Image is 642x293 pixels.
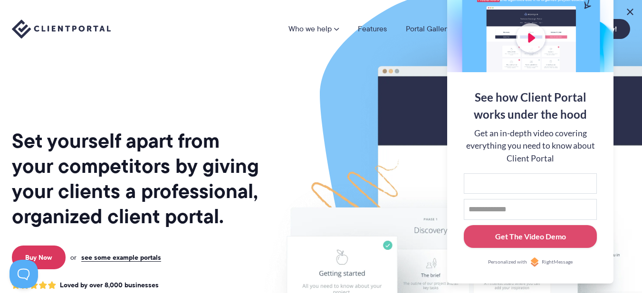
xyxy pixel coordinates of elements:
a: Personalized withRightMessage [464,257,597,267]
div: Get an in-depth video covering everything you need to know about Client Portal [464,127,597,165]
div: See how Client Portal works under the hood [464,89,597,123]
button: Get The Video Demo [464,225,597,248]
iframe: Toggle Customer Support [10,260,38,288]
span: RightMessage [542,258,573,266]
a: see some example portals [81,253,161,262]
div: Get The Video Demo [495,231,566,242]
img: Personalized with RightMessage [530,257,539,267]
a: Buy Now [12,246,66,269]
a: Portal Gallery [406,25,450,33]
h1: Set yourself apart from your competitors by giving your clients a professional, organized client ... [12,128,259,229]
span: Personalized with [488,258,527,266]
a: Who we help [288,25,339,33]
a: Features [358,25,387,33]
span: or [70,253,77,262]
span: Loved by over 8,000 businesses [60,281,159,289]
